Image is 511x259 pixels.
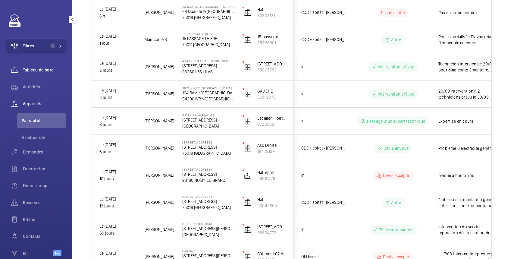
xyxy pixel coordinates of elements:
span: [PERSON_NAME] [145,90,174,97]
p: Autre [391,37,401,43]
p: [GEOGRAPHIC_DATA] [182,222,235,226]
span: Expertise en cours [438,118,501,124]
img: elevator.svg [244,9,251,16]
p: Asc Droite [257,142,286,148]
span: CDC Habitat - [PERSON_NAME] [301,36,348,43]
span: Madicoule S. [145,36,174,43]
p: 18479139 [257,148,286,154]
p: [STREET_ADDRESS] [257,61,286,67]
p: 75019 [GEOGRAPHIC_DATA] [182,14,235,21]
p: 24 Quai de la [GEOGRAPHIC_DATA] [182,8,235,14]
span: plaque a bouton hs [438,172,501,178]
span: Technicien intervient le 29/09 pour diag complémentaire. (Suite à coupure de courant) [438,61,501,73]
span: Contacts [23,233,66,239]
p: 94200 IVRY-[GEOGRAPHIC_DATA] [182,96,235,102]
span: [PERSON_NAME] [145,9,174,16]
span: CDC Habitat - [PERSON_NAME] [301,9,348,16]
p: 24 Quai de la [GEOGRAPHIC_DATA] [182,5,235,8]
p: 82308131 [257,13,286,19]
span: Réserves [23,200,66,206]
p: 3071 - IVRY [GEOGRAPHIC_DATA][STREET_ADDRESS] [182,86,235,90]
p: 69 jours [99,230,137,237]
span: Demandes [23,149,66,155]
p: 164 Bd de [GEOGRAPHIC_DATA] [182,90,235,96]
span: IoT [23,250,53,256]
img: elevator.svg [244,118,251,125]
p: [STREET_ADDRESS] [182,195,235,198]
p: [STREET_ADDRESS] [182,171,235,177]
span: Beta [53,250,61,256]
span: Porte vandalisée Travaux dans l'immeuble en cours [438,34,501,46]
p: Devis accepté [383,172,409,178]
p: 75019 [GEOGRAPHIC_DATA] [182,204,235,210]
p: Le [DATE] [99,87,137,94]
p: 6 jours [99,148,137,155]
p: [STREET_ADDRESS] [182,141,235,144]
p: Le [DATE] [99,6,137,13]
p: Hall epmr [257,169,286,175]
span: Tableau de bord [23,67,66,73]
span: [PERSON_NAME] [145,118,174,125]
p: Passage d’un expert technique [367,118,425,124]
button: Filtres1 [6,39,66,53]
p: Le [DATE] [99,33,137,40]
span: Pas de commentaire [438,10,501,16]
span: À onboarder [22,134,66,141]
p: 58824773 [257,230,286,236]
p: 85865782 [257,67,286,73]
p: [STREET_ADDRESS] [182,117,235,123]
span: Activités [23,84,66,90]
p: Escalier 1 (bâtiment du haut) [257,115,286,121]
span: In'li [301,172,348,179]
p: 93260 LES LILAS [182,69,235,75]
p: 1 jour [99,40,137,47]
span: "Tableau d'alimentation générale côté client saute en permanence et fait sauter l'ascenseur. Appa... [438,197,501,209]
span: Facturation [23,166,66,172]
span: Heures supp. [23,183,66,189]
span: [PERSON_NAME] [145,145,174,152]
p: 75011 [GEOGRAPHIC_DATA] [182,42,235,48]
span: [PERSON_NAME] [145,226,174,233]
p: 2 jours [99,67,137,74]
p: [STREET_ADDRESS] [182,144,235,150]
p: [STREET_ADDRESS][PERSON_NAME] [182,226,235,232]
span: Bilans [23,216,66,223]
img: elevator.svg [244,63,251,71]
p: 93160 NOISY-LE-GRAND [182,177,235,183]
p: [STREET_ADDRESS][PERSON_NAME] [257,224,286,230]
p: 4343 - LES LILAS GARDE CHASSE [182,59,235,63]
img: elevator.svg [244,226,251,233]
span: Appareils [23,101,66,107]
p: Hall [257,197,286,203]
p: 15 passage [257,34,286,40]
span: 1 [50,43,55,48]
span: [PERSON_NAME] [145,199,174,206]
p: OMEGA 16 [182,249,235,253]
p: 3 h [99,13,137,20]
img: elevator.svg [244,199,251,206]
p: 4311 - PALAISEAU 02 [182,113,235,117]
p: 35885901 [257,40,286,46]
p: 75018 [GEOGRAPHIC_DATA] [182,150,235,156]
span: In'li [301,226,348,233]
span: In'li [301,118,348,125]
span: Filtres [23,43,34,49]
p: Le [DATE] [99,60,137,67]
img: platform_lift.svg [244,172,251,179]
p: 36512879 [257,94,286,100]
p: Le [DATE] [99,196,137,203]
img: elevator.svg [244,90,251,98]
p: Hall [257,7,286,13]
p: [STREET_ADDRESS][PERSON_NAME] [182,253,235,259]
span: CDC Habitat - [PERSON_NAME] [301,145,348,152]
p: GAUCHE [257,88,286,94]
p: 3 jours [99,94,137,101]
span: Par statut [22,118,66,124]
span: [PERSON_NAME] [145,63,174,70]
span: Intervention du service réparation dès reception du materiel [438,224,501,236]
span: Problème d électricité générale [438,145,501,151]
p: 29881779 [257,175,286,182]
p: 53042655 [257,203,286,209]
p: 67239661 [257,121,286,127]
p: 6 jours [99,121,137,128]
